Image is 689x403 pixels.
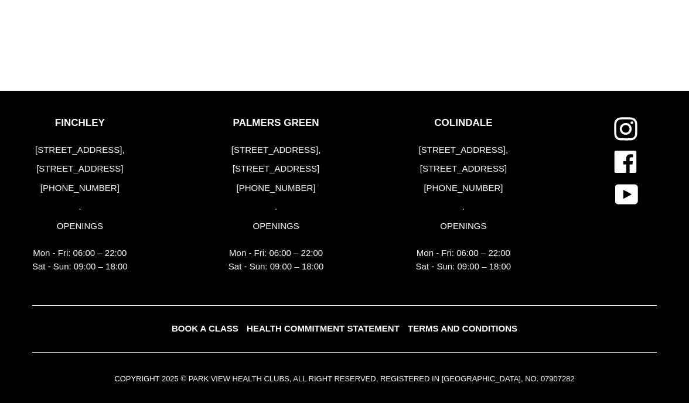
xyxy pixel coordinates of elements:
[172,323,238,333] span: BOOK A CLASS
[169,320,241,337] a: BOOK A CLASS
[228,117,324,129] p: PALMERS GREEN
[32,144,128,157] p: [STREET_ADDRESS],
[32,162,128,176] p: [STREET_ADDRESS]
[416,144,511,157] p: [STREET_ADDRESS],
[416,117,511,129] p: COLINDALE
[416,162,511,176] p: [STREET_ADDRESS]
[114,374,574,383] small: COPYRIGHT 2025 © PARK VIEW HEALTH CLUBS, ALL RIGHT RESERVED, REGISTERED IN [GEOGRAPHIC_DATA], NO....
[32,117,128,129] p: FINCHLEY
[32,220,128,233] p: OPENINGS
[244,320,403,337] a: HEALTH COMMITMENT STATEMENT
[228,200,324,214] p: .
[228,162,324,176] p: [STREET_ADDRESS]
[416,182,511,195] p: [PHONE_NUMBER]
[228,220,324,233] p: OPENINGS
[416,247,511,273] p: Mon - Fri: 06:00 – 22:00 Sat - Sun: 09:00 – 18:00
[32,247,128,273] p: Mon - Fri: 06:00 – 22:00 Sat - Sun: 09:00 – 18:00
[32,182,128,195] p: [PHONE_NUMBER]
[228,182,324,195] p: [PHONE_NUMBER]
[228,247,324,273] p: Mon - Fri: 06:00 – 22:00 Sat - Sun: 09:00 – 18:00
[416,220,511,233] p: OPENINGS
[405,320,520,337] a: TERMS AND CONDITIONS
[247,323,400,333] span: HEALTH COMMITMENT STATEMENT
[228,144,324,157] p: [STREET_ADDRESS],
[416,200,511,214] p: .
[32,200,128,214] p: .
[408,323,517,333] span: TERMS AND CONDITIONS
